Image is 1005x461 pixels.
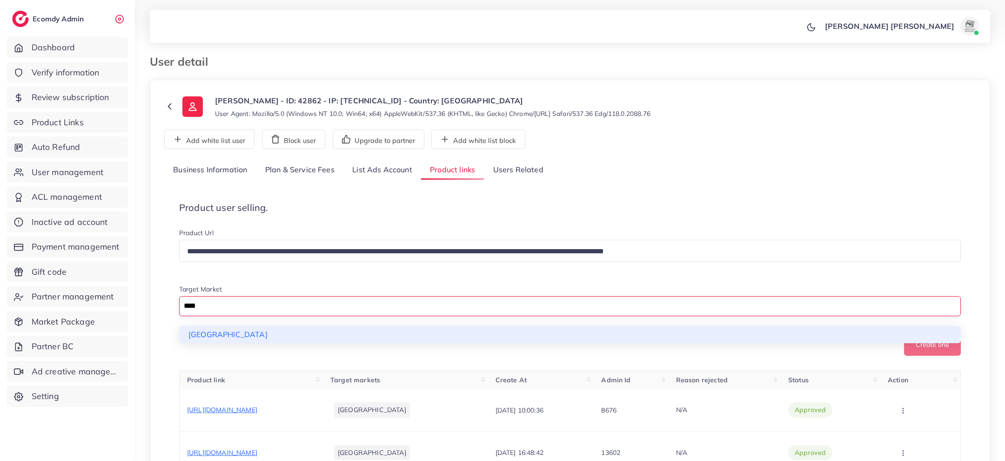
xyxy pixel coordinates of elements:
[7,136,128,158] a: Auto Refund
[32,67,100,79] span: Verify information
[7,62,128,83] a: Verify information
[32,340,74,353] span: Partner BC
[7,211,128,233] a: Inactive ad account
[32,366,121,378] span: Ad creative management
[7,286,128,307] a: Partner management
[960,17,979,35] img: avatar
[32,166,103,178] span: User management
[7,311,128,332] a: Market Package
[32,291,114,303] span: Partner management
[7,261,128,283] a: Gift code
[12,11,29,27] img: logo
[12,11,86,27] a: logoEcomdy Admin
[7,361,128,382] a: Ad creative management
[7,236,128,258] a: Payment management
[32,390,59,402] span: Setting
[32,116,84,129] span: Product Links
[7,112,128,133] a: Product Links
[825,20,954,32] p: [PERSON_NAME] [PERSON_NAME]
[7,336,128,357] a: Partner BC
[181,299,949,313] input: Search for option
[32,316,95,328] span: Market Package
[32,141,80,153] span: Auto Refund
[7,186,128,208] a: ACL management
[7,37,128,58] a: Dashboard
[7,87,128,108] a: Review subscription
[179,296,961,316] div: Search for option
[7,162,128,183] a: User management
[820,17,983,35] a: [PERSON_NAME] [PERSON_NAME]avatar
[32,266,67,278] span: Gift code
[179,326,961,343] li: [GEOGRAPHIC_DATA]
[33,14,86,23] h2: Ecomdy Admin
[32,41,75,54] span: Dashboard
[32,91,109,103] span: Review subscription
[32,191,102,203] span: ACL management
[32,216,108,228] span: Inactive ad account
[32,241,120,253] span: Payment management
[7,386,128,407] a: Setting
